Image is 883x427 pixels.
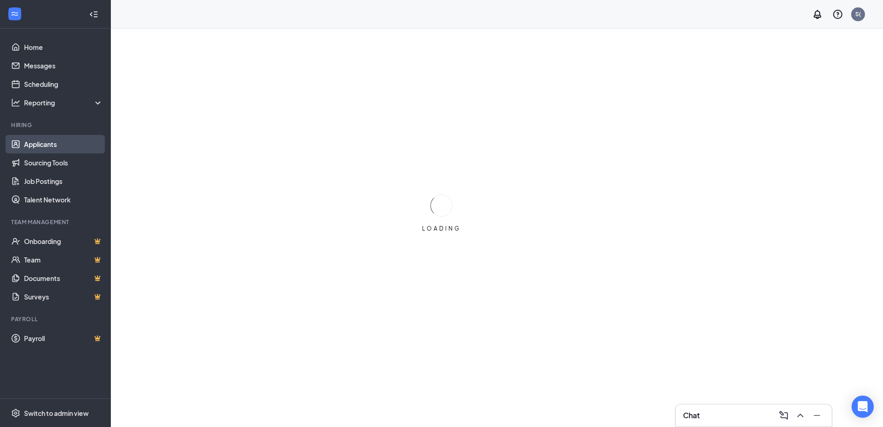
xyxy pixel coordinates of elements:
[11,98,20,107] svg: Analysis
[10,9,19,18] svg: WorkstreamLogo
[418,225,465,232] div: LOADING
[795,410,806,421] svg: ChevronUp
[24,287,103,306] a: SurveysCrown
[24,56,103,75] a: Messages
[810,408,824,423] button: Minimize
[11,409,20,418] svg: Settings
[24,409,89,418] div: Switch to admin view
[11,218,101,226] div: Team Management
[24,153,103,172] a: Sourcing Tools
[793,408,808,423] button: ChevronUp
[24,38,103,56] a: Home
[832,9,843,20] svg: QuestionInfo
[855,10,861,18] div: S(
[24,329,103,348] a: PayrollCrown
[11,121,101,129] div: Hiring
[24,135,103,153] a: Applicants
[24,232,103,250] a: OnboardingCrown
[24,75,103,93] a: Scheduling
[24,190,103,209] a: Talent Network
[89,10,98,19] svg: Collapse
[683,410,700,421] h3: Chat
[24,98,103,107] div: Reporting
[24,172,103,190] a: Job Postings
[11,315,101,323] div: Payroll
[811,410,823,421] svg: Minimize
[778,410,789,421] svg: ComposeMessage
[24,250,103,269] a: TeamCrown
[24,269,103,287] a: DocumentsCrown
[812,9,823,20] svg: Notifications
[852,396,874,418] div: Open Intercom Messenger
[776,408,791,423] button: ComposeMessage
